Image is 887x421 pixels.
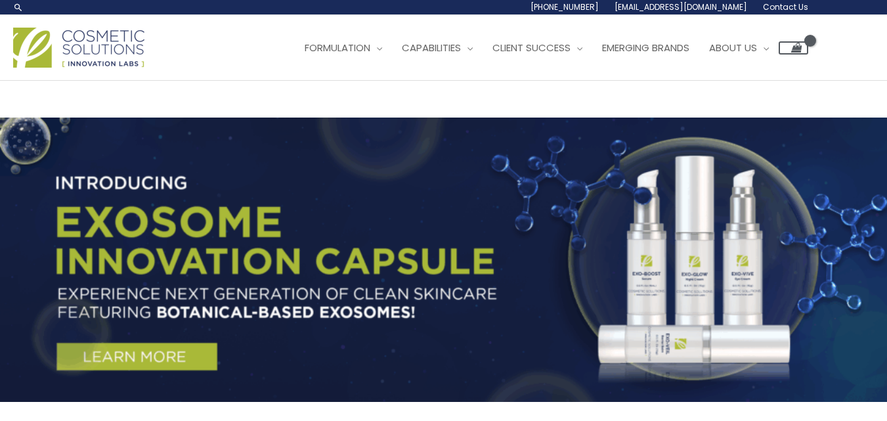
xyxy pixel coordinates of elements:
a: About Us [699,28,779,68]
span: Capabilities [402,41,461,55]
a: Client Success [483,28,592,68]
a: Search icon link [13,2,24,12]
a: Emerging Brands [592,28,699,68]
span: Contact Us [763,1,808,12]
span: Client Success [492,41,571,55]
img: Cosmetic Solutions Logo [13,28,144,68]
span: [PHONE_NUMBER] [530,1,599,12]
a: Formulation [295,28,392,68]
span: Emerging Brands [602,41,689,55]
nav: Site Navigation [285,28,808,68]
span: [EMAIL_ADDRESS][DOMAIN_NAME] [615,1,747,12]
a: View Shopping Cart, empty [779,41,808,55]
span: Formulation [305,41,370,55]
a: Capabilities [392,28,483,68]
span: About Us [709,41,757,55]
